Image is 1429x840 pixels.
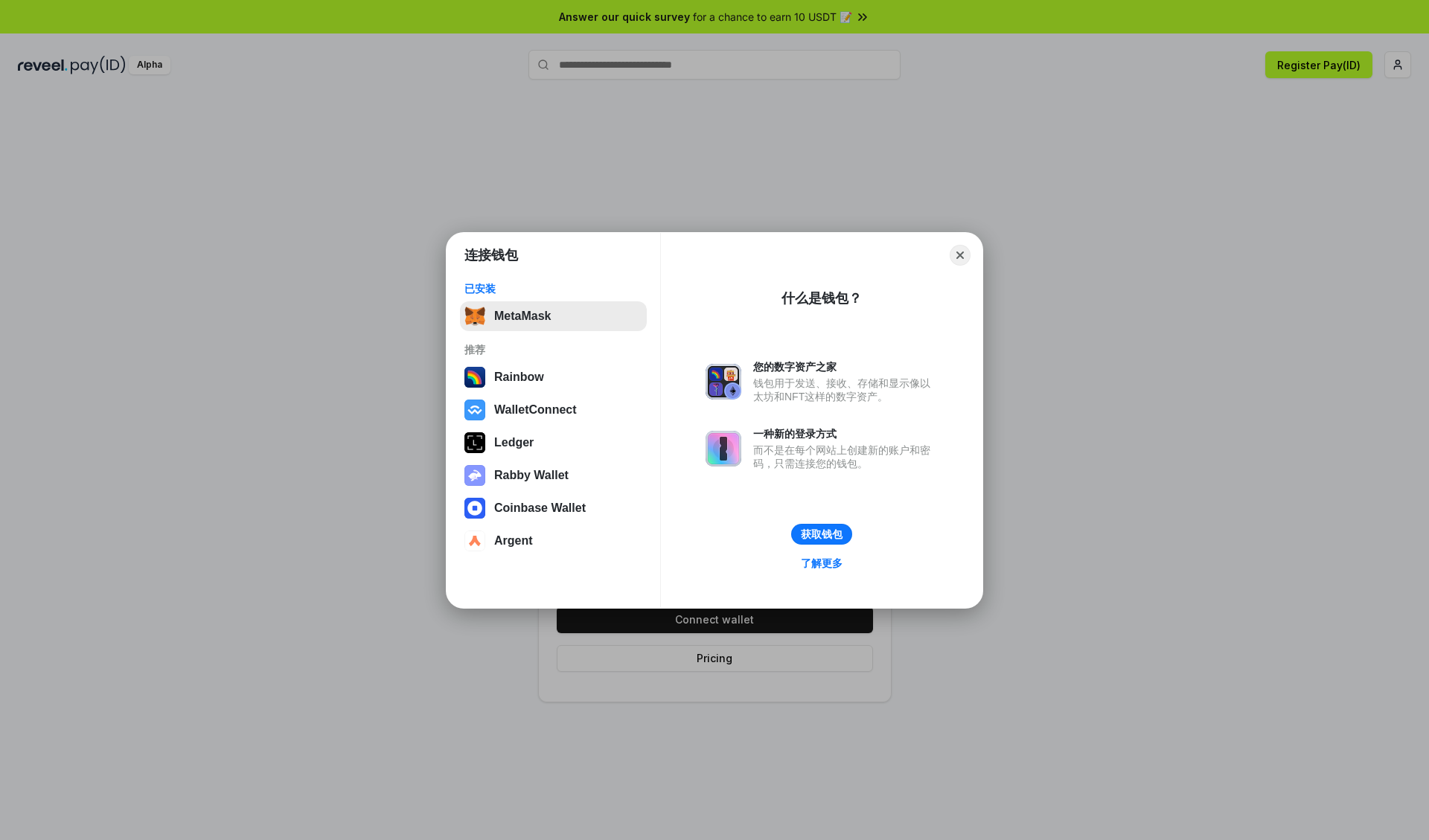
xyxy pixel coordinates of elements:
[464,367,485,388] img: svg+xml,%3Csvg%20width%3D%22120%22%20height%3D%22120%22%20viewBox%3D%220%200%20120%20120%22%20fil...
[494,469,569,482] div: Rabby Wallet
[460,395,647,425] button: WalletConnect
[706,364,741,400] img: svg+xml,%3Csvg%20xmlns%3D%22http%3A%2F%2Fwww.w3.org%2F2000%2Fsvg%22%20fill%3D%22none%22%20viewBox...
[494,436,534,449] div: Ledger
[460,461,647,490] button: Rabby Wallet
[460,493,647,523] button: Coinbase Wallet
[706,431,741,467] img: svg+xml,%3Csvg%20xmlns%3D%22http%3A%2F%2Fwww.w3.org%2F2000%2Fsvg%22%20fill%3D%22none%22%20viewBox...
[801,557,843,570] div: 了解更多
[753,360,938,373] div: 您的数字资产之家
[781,289,862,307] div: 什么是钱包？
[460,428,647,458] button: Ledger
[801,528,843,541] div: 获取钱包
[464,530,485,551] img: svg+xml,%3Csvg%20width%3D%2228%22%20height%3D%2228%22%20viewBox%3D%220%200%2028%2028%22%20fill%3D...
[494,403,577,417] div: WalletConnect
[494,534,533,548] div: Argent
[494,371,544,384] div: Rainbow
[494,501,586,515] div: Coinbase Wallet
[464,282,642,295] div: 已安装
[464,498,485,519] img: svg+xml,%3Csvg%20width%3D%2228%22%20height%3D%2228%22%20viewBox%3D%220%200%2028%2028%22%20fill%3D...
[464,400,485,420] img: svg+xml,%3Csvg%20width%3D%2228%22%20height%3D%2228%22%20viewBox%3D%220%200%2028%2028%22%20fill%3D...
[460,362,647,392] button: Rainbow
[460,301,647,331] button: MetaMask
[460,526,647,556] button: Argent
[792,554,851,573] a: 了解更多
[464,246,518,264] h1: 连接钱包
[753,427,938,440] div: 一种新的登录方式
[464,343,642,356] div: 推荐
[753,376,938,403] div: 钱包用于发送、接收、存储和显示像以太坊和NFT这样的数字资产。
[494,310,551,323] div: MetaMask
[791,524,852,545] button: 获取钱包
[464,432,485,453] img: svg+xml,%3Csvg%20xmlns%3D%22http%3A%2F%2Fwww.w3.org%2F2000%2Fsvg%22%20width%3D%2228%22%20height%3...
[753,443,938,470] div: 而不是在每个网站上创建新的账户和密码，只需连接您的钱包。
[464,465,485,486] img: svg+xml,%3Csvg%20xmlns%3D%22http%3A%2F%2Fwww.w3.org%2F2000%2Fsvg%22%20fill%3D%22none%22%20viewBox...
[950,245,971,266] button: Close
[464,306,485,327] img: svg+xml,%3Csvg%20fill%3D%22none%22%20height%3D%2233%22%20viewBox%3D%220%200%2035%2033%22%20width%...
